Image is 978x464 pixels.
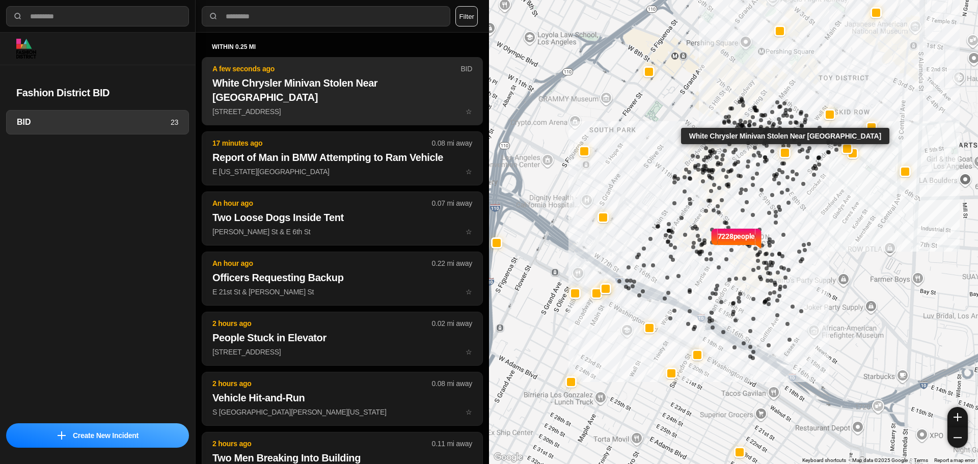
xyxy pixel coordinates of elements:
[202,347,483,356] a: 2 hours ago0.02 mi awayPeople Stuck in Elevator[STREET_ADDRESS]star
[202,131,483,185] button: 17 minutes ago0.08 mi awayReport of Man in BMW Attempting to Ram VehicleE [US_STATE][GEOGRAPHIC_D...
[934,457,975,463] a: Report a map error
[779,147,791,158] button: White Chrysler Minivan Stolen Near [GEOGRAPHIC_DATA]
[212,378,432,389] p: 2 hours ago
[914,457,928,463] a: Terms (opens in new tab)
[6,423,189,448] button: iconCreate New Incident
[208,11,219,21] img: search
[202,167,483,176] a: 17 minutes ago0.08 mi awayReport of Man in BMW Attempting to Ram VehicleE [US_STATE][GEOGRAPHIC_D...
[16,39,36,59] img: logo
[202,312,483,366] button: 2 hours ago0.02 mi awayPeople Stuck in Elevator[STREET_ADDRESS]star
[718,231,755,254] p: 7228 people
[455,6,478,26] button: Filter
[947,427,968,448] button: zoom-out
[466,228,472,236] span: star
[212,258,432,268] p: An hour ago
[492,451,525,464] img: Google
[212,391,472,405] h2: Vehicle Hit-and-Run
[212,439,432,449] p: 2 hours ago
[466,348,472,356] span: star
[954,413,962,421] img: zoom-in
[466,168,472,176] span: star
[212,287,472,297] p: E 21st St & [PERSON_NAME] St
[954,433,962,442] img: zoom-out
[58,431,66,440] img: icon
[202,227,483,236] a: An hour ago0.07 mi awayTwo Loose Dogs Inside Tent[PERSON_NAME] St & E 6th Ststar
[681,127,889,144] div: White Chrysler Minivan Stolen Near [GEOGRAPHIC_DATA]
[212,227,472,237] p: [PERSON_NAME] St & E 6th St
[212,210,472,225] h2: Two Loose Dogs Inside Tent
[466,288,472,296] span: star
[212,150,472,165] h2: Report of Man in BMW Attempting to Ram Vehicle
[432,318,472,329] p: 0.02 mi away
[16,86,179,100] h2: Fashion District BID
[202,57,483,125] button: A few seconds agoBIDWhite Chrysler Minivan Stolen Near [GEOGRAPHIC_DATA][STREET_ADDRESS]star
[212,138,432,148] p: 17 minutes ago
[710,227,718,250] img: notch
[202,192,483,245] button: An hour ago0.07 mi awayTwo Loose Dogs Inside Tent[PERSON_NAME] St & E 6th Ststar
[802,457,846,464] button: Keyboard shortcuts
[202,372,483,426] button: 2 hours ago0.08 mi awayVehicle Hit-and-RunS [GEOGRAPHIC_DATA][PERSON_NAME][US_STATE]star
[13,11,23,21] img: search
[171,117,178,127] p: 23
[17,116,171,128] h3: BID
[212,64,460,74] p: A few seconds ago
[202,252,483,306] button: An hour ago0.22 mi awayOfficers Requesting BackupE 21st St & [PERSON_NAME] Ststar
[6,110,189,134] a: BID23
[73,430,139,441] p: Create New Incident
[466,408,472,416] span: star
[466,107,472,116] span: star
[212,318,432,329] p: 2 hours ago
[202,407,483,416] a: 2 hours ago0.08 mi awayVehicle Hit-and-RunS [GEOGRAPHIC_DATA][PERSON_NAME][US_STATE]star
[460,64,472,74] p: BID
[212,106,472,117] p: [STREET_ADDRESS]
[432,258,472,268] p: 0.22 mi away
[432,439,472,449] p: 0.11 mi away
[212,43,473,51] h5: within 0.25 mi
[947,407,968,427] button: zoom-in
[852,457,908,463] span: Map data ©2025 Google
[202,287,483,296] a: An hour ago0.22 mi awayOfficers Requesting BackupE 21st St & [PERSON_NAME] Ststar
[432,378,472,389] p: 0.08 mi away
[212,407,472,417] p: S [GEOGRAPHIC_DATA][PERSON_NAME][US_STATE]
[202,107,483,116] a: A few seconds agoBIDWhite Chrysler Minivan Stolen Near [GEOGRAPHIC_DATA][STREET_ADDRESS]star
[755,227,763,250] img: notch
[212,331,472,345] h2: People Stuck in Elevator
[212,76,472,104] h2: White Chrysler Minivan Stolen Near [GEOGRAPHIC_DATA]
[212,198,432,208] p: An hour ago
[212,347,472,357] p: [STREET_ADDRESS]
[212,167,472,177] p: E [US_STATE][GEOGRAPHIC_DATA]
[212,270,472,285] h2: Officers Requesting Backup
[492,451,525,464] a: Open this area in Google Maps (opens a new window)
[432,198,472,208] p: 0.07 mi away
[432,138,472,148] p: 0.08 mi away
